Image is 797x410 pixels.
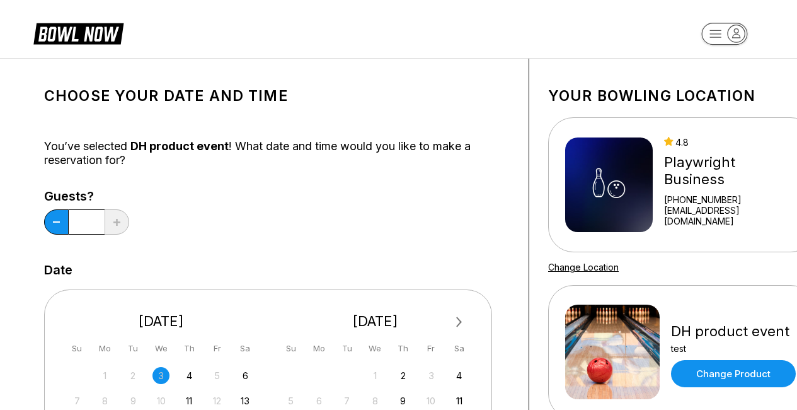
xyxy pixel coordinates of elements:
div: Choose Saturday, October 11th, 2025 [450,392,467,409]
div: Not available Sunday, October 5th, 2025 [282,392,299,409]
h1: Choose your Date and time [44,87,510,105]
div: You’ve selected ! What date and time would you like to make a reservation for? [44,139,510,167]
div: Sa [450,340,467,357]
div: Choose Thursday, October 2nd, 2025 [394,367,411,384]
div: [DATE] [64,313,259,330]
div: Fr [209,340,226,357]
div: Not available Wednesday, September 10th, 2025 [152,392,169,409]
div: Th [181,340,198,357]
div: Not available Tuesday, September 2nd, 2025 [125,367,142,384]
div: Tu [338,340,355,357]
div: Mo [311,340,328,357]
span: DH product event [130,139,229,153]
div: Choose Saturday, September 13th, 2025 [237,392,254,409]
div: Not available Sunday, September 7th, 2025 [69,392,86,409]
div: Choose Thursday, October 9th, 2025 [394,392,411,409]
label: Date [44,263,72,277]
img: Playwright Business [565,138,653,232]
div: Not available Monday, September 8th, 2025 [96,392,113,409]
div: Su [69,340,86,357]
div: We [367,340,384,357]
div: test [671,343,796,354]
div: DH product event [671,323,796,340]
div: Not available Friday, September 12th, 2025 [209,392,226,409]
div: We [152,340,169,357]
div: Not available Friday, September 5th, 2025 [209,367,226,384]
div: Su [282,340,299,357]
button: Next Month [449,312,469,332]
div: Not available Wednesday, September 3rd, 2025 [152,367,169,384]
div: Mo [96,340,113,357]
div: Not available Wednesday, October 1st, 2025 [367,367,384,384]
div: Not available Monday, September 1st, 2025 [96,367,113,384]
div: Not available Tuesday, September 9th, 2025 [125,392,142,409]
div: Th [394,340,411,357]
div: Choose Saturday, October 4th, 2025 [450,367,467,384]
a: Change Product [671,360,796,387]
div: [DATE] [278,313,473,330]
label: Guests? [44,189,129,203]
div: Choose Thursday, September 11th, 2025 [181,392,198,409]
div: Not available Friday, October 3rd, 2025 [423,367,440,384]
div: Not available Wednesday, October 8th, 2025 [367,392,384,409]
div: Not available Monday, October 6th, 2025 [311,392,328,409]
img: DH product event [565,305,660,399]
a: Change Location [548,262,619,272]
div: Sa [237,340,254,357]
div: Not available Friday, October 10th, 2025 [423,392,440,409]
div: Not available Tuesday, October 7th, 2025 [338,392,355,409]
div: Tu [125,340,142,357]
div: Fr [423,340,440,357]
div: Choose Thursday, September 4th, 2025 [181,367,198,384]
div: Choose Saturday, September 6th, 2025 [237,367,254,384]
